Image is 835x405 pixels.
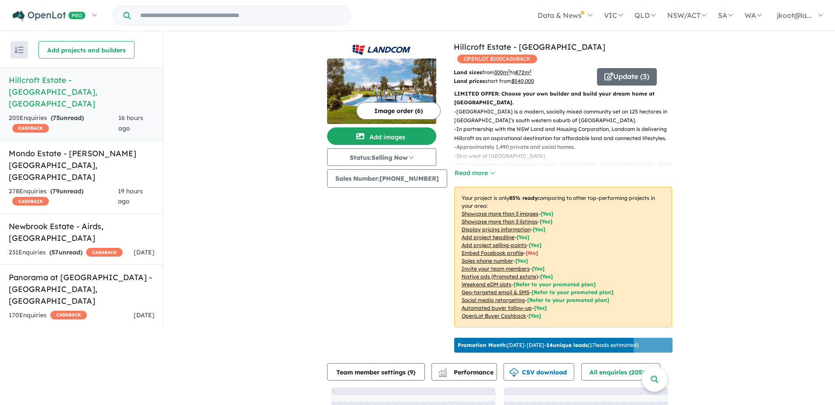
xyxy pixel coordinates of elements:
[454,89,672,107] p: LIMITED OFFER: Choose your own builder and build your dream home at [GEOGRAPHIC_DATA].
[454,161,679,178] p: - Close to primary and secondary schools, [GEOGRAPHIC_DATA] [GEOGRAPHIC_DATA] campus.
[457,55,537,63] span: OPENLOT $ 200 CASHBACK
[9,220,155,244] h5: Newbrook Estate - Airds , [GEOGRAPHIC_DATA]
[462,273,538,280] u: Native ads (Promoted estate)
[454,168,495,178] button: Read more
[440,368,493,376] span: Performance
[462,226,531,233] u: Display pricing information
[462,265,530,272] u: Invite your team members
[13,10,86,21] img: Openlot PRO Logo White
[50,187,83,195] strong: ( unread)
[9,148,155,183] h5: Mondo Estate - [PERSON_NAME][GEOGRAPHIC_DATA] , [GEOGRAPHIC_DATA]
[515,257,528,264] span: [ Yes ]
[9,247,123,258] div: 231 Enquir ies
[508,69,510,73] sup: 2
[510,368,518,377] img: download icon
[462,234,514,240] u: Add project headline
[454,78,485,84] b: Land prices
[356,102,441,120] button: Image order (6)
[462,210,538,217] u: Showcase more than 3 images
[15,47,24,53] img: sort.svg
[9,310,87,321] div: 170 Enquir ies
[52,187,59,195] span: 79
[134,311,155,319] span: [DATE]
[327,127,436,145] button: Add images
[504,363,574,381] button: CSV download
[331,45,433,55] img: Hillcroft Estate - Claymore Logo
[327,169,447,188] button: Sales Number:[PHONE_NUMBER]
[50,311,87,319] span: CASHBACK
[38,41,135,58] button: Add projects and builders
[454,143,679,151] p: - Approximately 1,490 private and social homes.
[529,69,531,73] sup: 2
[529,242,542,248] span: [ Yes ]
[327,148,436,166] button: Status:Selling Now
[9,271,155,307] h5: Panorama at [GEOGRAPHIC_DATA] - [GEOGRAPHIC_DATA] , [GEOGRAPHIC_DATA]
[462,218,538,225] u: Showcase more than 3 listings
[454,152,679,161] p: - 2km west of [GEOGRAPHIC_DATA].
[12,124,49,133] span: CASHBACK
[327,363,425,381] button: Team member settings (9)
[509,195,538,201] b: 85 % ready
[531,289,614,295] span: [Refer to your promoted plan]
[534,305,547,311] span: [Yes]
[118,187,143,206] span: 19 hours ago
[52,248,59,256] span: 57
[514,281,596,288] span: [Refer to your promoted plan]
[454,107,679,125] p: - [GEOGRAPHIC_DATA] is a modern, socially mixed community set on 125 hectares in [GEOGRAPHIC_DATA...
[410,368,413,376] span: 9
[581,363,660,381] button: All enquiries (205)
[462,281,511,288] u: Weekend eDM slots
[462,312,526,319] u: OpenLot Buyer Cashback
[51,114,84,122] strong: ( unread)
[540,273,553,280] span: [Yes]
[9,74,155,110] h5: Hillcroft Estate - [GEOGRAPHIC_DATA] , [GEOGRAPHIC_DATA]
[86,248,123,257] span: CASHBACK
[454,187,672,327] p: Your project is only comparing to other top-performing projects in your area: - - - - - - - - - -...
[541,210,553,217] span: [ Yes ]
[49,248,83,256] strong: ( unread)
[9,113,118,134] div: 205 Enquir ies
[540,218,552,225] span: [ Yes ]
[532,265,545,272] span: [ Yes ]
[494,69,510,76] u: 300 m
[777,11,812,20] span: jkoot@la...
[533,226,545,233] span: [ Yes ]
[327,58,436,124] img: Hillcroft Estate - Claymore
[546,342,588,348] b: 14 unique leads
[454,77,590,86] p: start from
[528,312,541,319] span: [Yes]
[454,69,482,76] b: Land sizes
[327,41,436,124] a: Hillcroft Estate - Claymore LogoHillcroft Estate - Claymore
[511,78,534,84] u: $ 540,000
[462,305,532,311] u: Automated buyer follow-up
[454,68,590,77] p: from
[438,368,446,373] img: line-chart.svg
[462,257,513,264] u: Sales phone number
[515,69,531,76] u: 872 m
[9,186,118,207] div: 278 Enquir ies
[438,371,447,377] img: bar-chart.svg
[454,42,605,52] a: Hillcroft Estate - [GEOGRAPHIC_DATA]
[134,248,155,256] span: [DATE]
[597,68,657,86] button: Update (3)
[462,250,524,256] u: Embed Facebook profile
[526,250,538,256] span: [ No ]
[458,342,507,348] b: Promotion Month:
[53,114,60,122] span: 75
[517,234,529,240] span: [ Yes ]
[462,289,529,295] u: Geo-targeted email & SMS
[12,197,49,206] span: CASHBACK
[454,125,679,143] p: - In partnership with the NSW Land and Housing Corporation, Landcom is delivering Hillcroft as an...
[462,297,525,303] u: Social media retargeting
[527,297,609,303] span: [Refer to your promoted plan]
[510,69,531,76] span: to
[462,242,527,248] u: Add project selling-points
[132,6,349,25] input: Try estate name, suburb, builder or developer
[458,341,638,349] p: [DATE] - [DATE] - ( 17 leads estimated)
[118,114,143,132] span: 16 hours ago
[431,363,497,381] button: Performance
